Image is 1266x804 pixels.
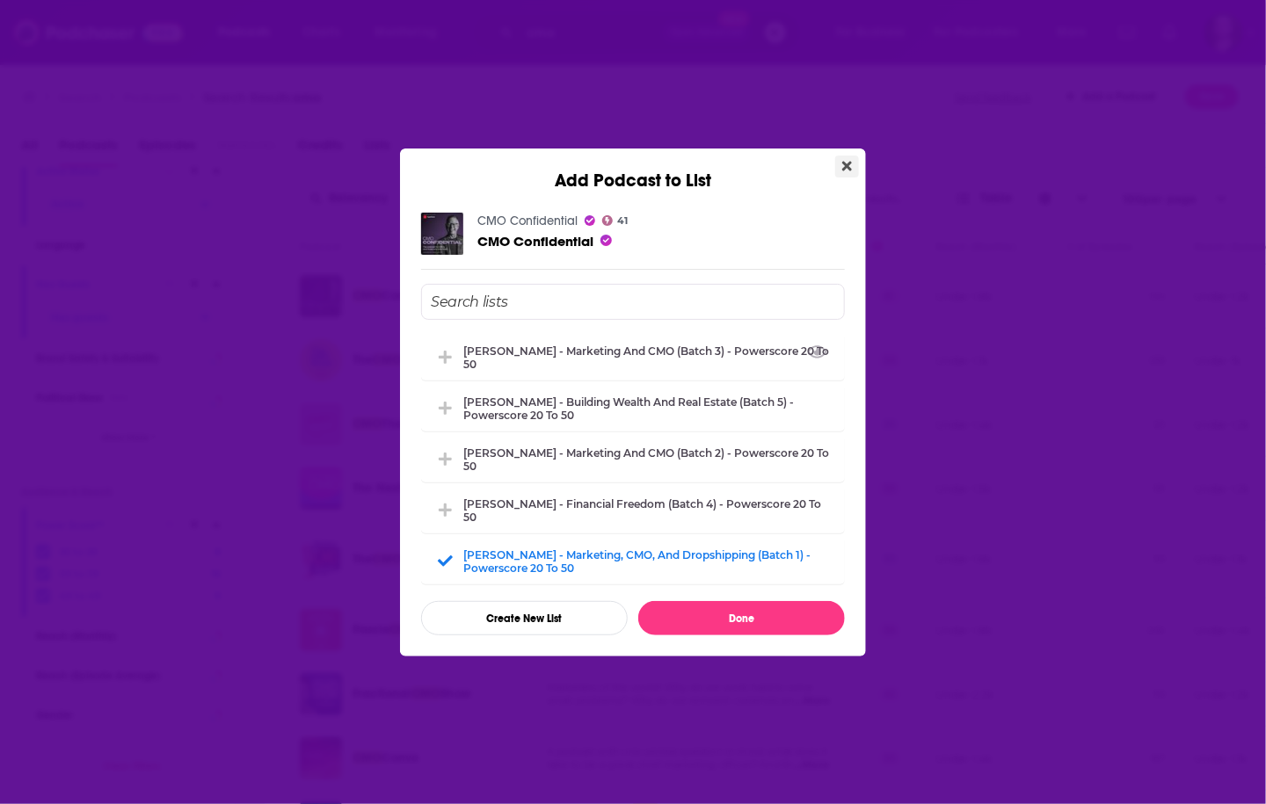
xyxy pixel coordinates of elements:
span: 41 [618,217,629,225]
div: Add Podcast to List [400,148,866,192]
div: Add Podcast To List [421,284,845,635]
img: CMO Confidential [421,213,463,255]
div: [PERSON_NAME] - Building Wealth and Real Estate (Batch 5) - Powerscore 20 to 50 [463,395,834,422]
div: Dima Zelikman - Marketing and CMO (Batch 3) - Powerscore 20 to 50 [421,334,845,380]
div: [PERSON_NAME] - Marketing and CMO (Batch 3) - Powerscore 20 to 50 [463,344,834,371]
div: Whitney Hutten - Financial Freedom (Batch 4) - Powerscore 20 to 50 [421,487,845,533]
a: CMO Confidential [477,214,578,228]
button: View Link [477,367,487,369]
div: Whitney Hutten - Building Wealth and Real Estate (Batch 5) - Powerscore 20 to 50 [421,385,845,431]
div: [PERSON_NAME] - Marketing and CMO (Batch 2) - Powerscore 20 to 50 [463,446,834,473]
a: CMO Confidential [477,233,593,250]
a: 41 [602,215,629,226]
div: Dima Zelikman - Marketing and CMO (Batch 2) - Powerscore 20 to 50 [421,436,845,482]
input: Search lists [421,284,845,320]
button: Close [835,156,859,177]
div: [PERSON_NAME] - Marketing, CMO, and Dropshipping (Batch 1) - Powerscore 20 to 50 [463,548,834,575]
div: [PERSON_NAME] - Financial Freedom (Batch 4) - Powerscore 20 to 50 [463,497,834,524]
button: Create New List [421,601,628,635]
button: Done [638,601,845,635]
div: Dima Zelikman - Marketing, CMO, and Dropshipping (Batch 1) - Powerscore 20 to 50 [421,538,845,584]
